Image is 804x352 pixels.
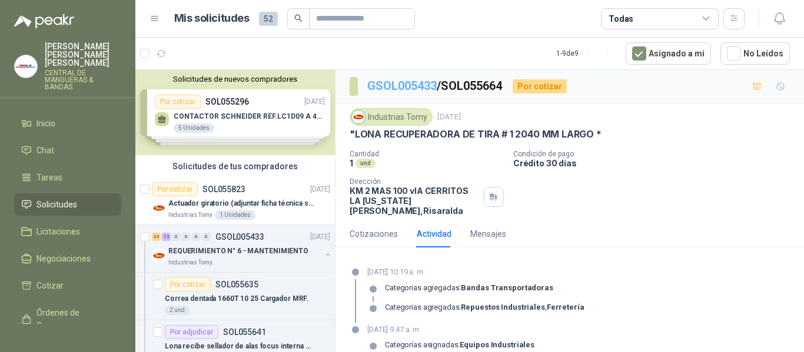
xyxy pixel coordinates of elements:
p: [PERSON_NAME] [PERSON_NAME] [PERSON_NAME] [45,42,121,67]
p: Categorias agregadas: , [385,303,584,312]
a: Chat [14,139,121,162]
span: Inicio [36,117,55,130]
div: und [356,159,376,168]
p: Industrias Tomy [168,258,212,267]
strong: Ferretería [547,303,584,311]
strong: Equipos Industriales [460,340,534,349]
div: Todas [609,12,633,25]
span: 52 [259,12,278,26]
div: 1 Unidades [215,210,255,220]
div: Por cotizar [152,182,198,196]
div: Por cotizar [165,277,211,291]
div: 33 [152,233,161,241]
span: Chat [36,144,54,157]
span: Órdenes de Compra [36,306,110,332]
div: Actividad [417,227,451,240]
span: Solicitudes [36,198,77,211]
a: Inicio [14,112,121,135]
div: 2 und [165,306,190,315]
div: 0 [182,233,191,241]
a: Tareas [14,166,121,189]
div: Solicitudes de nuevos compradoresPor cotizarSOL055296[DATE] CONTACTOR SCHNEIDER REF.LC1D09 A 440V... [135,70,335,155]
div: 1 - 9 de 9 [556,44,616,63]
img: Logo peakr [14,14,74,28]
span: Cotizar [36,279,64,292]
p: SOL055635 [215,280,258,289]
p: REQUERIMIENTO N° 6 - MANTENIMIENTO [168,246,308,257]
p: Cantidad [350,150,504,158]
p: KM 2 MAS 100 vIA CERRITOS LA [US_STATE] [PERSON_NAME] , Risaralda [350,186,479,216]
p: [DATE] 10:19 a. m. [367,266,584,278]
div: Cotizaciones [350,227,398,240]
strong: Repuestos Industriales [461,303,544,311]
strong: Bandas Transportadoras [461,283,553,292]
div: Solicitudes de tus compradores [135,155,335,177]
img: Company Logo [15,55,37,78]
p: GSOL005433 [215,233,264,241]
a: Licitaciones [14,220,121,243]
a: Por cotizarSOL055823[DATE] Company LogoActuador giratorio (adjuntar ficha técnica si es diferente... [135,177,335,225]
a: Por cotizarSOL055635Correa dentada 1660T 10 25 Cargador MRF.2 und [135,273,335,320]
p: Categorias agregadas: [385,283,553,293]
div: Por adjudicar [165,325,218,339]
p: Actuador giratorio (adjuntar ficha técnica si es diferente a festo) [168,198,315,209]
a: 33 12 0 0 0 0 GSOL005433[DATE] Company LogoREQUERIMIENTO N° 6 - MANTENIMIENTOIndustrias Tomy [152,230,333,267]
p: [DATE] [437,112,461,123]
p: [DATE] [310,232,330,243]
p: Categorías asignadas: [385,340,534,350]
div: 0 [192,233,201,241]
a: Negociaciones [14,247,121,270]
a: Cotizar [14,274,121,297]
button: Solicitudes de nuevos compradores [140,75,330,83]
div: 0 [202,233,211,241]
p: SOL055641 [223,328,266,336]
span: Licitaciones [36,225,80,238]
p: Industrias Tomy [168,210,212,220]
p: Dirección [350,177,479,186]
div: 0 [172,233,181,241]
p: 1 [350,158,353,168]
button: Asignado a mi [626,42,711,65]
div: Industrias Tomy [350,108,433,126]
a: Solicitudes [14,193,121,216]
span: Negociaciones [36,252,91,265]
h1: Mis solicitudes [174,10,250,27]
p: Correa dentada 1660T 10 25 Cargador MRF. [165,293,308,304]
p: Condición de pago [513,150,799,158]
p: Crédito 30 días [513,158,799,168]
p: "LONA RECUPERADORA DE TIRA # 1 2040 MM LARGO * [350,128,602,140]
span: search [294,14,303,22]
a: GSOL005433 [367,79,437,93]
p: SOL055823 [202,185,245,193]
img: Company Logo [152,249,166,263]
p: / SOL055664 [367,77,503,95]
img: Company Logo [152,201,166,215]
div: Por cotizar [513,79,567,93]
a: Órdenes de Compra [14,301,121,337]
p: [DATE] 9:47 a. m. [367,324,534,336]
p: [DATE] [310,184,330,195]
p: CENTRAL DE MANGUERAS & BANDAS [45,69,121,90]
button: No Leídos [720,42,790,65]
div: Mensajes [470,227,506,240]
span: Tareas [36,171,62,184]
img: Company Logo [352,110,365,123]
p: Lona recibe sellador de alas focus interna A1 (8330mm Largo * 322mm Ancho) L1 [165,341,311,352]
div: 12 [162,233,171,241]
